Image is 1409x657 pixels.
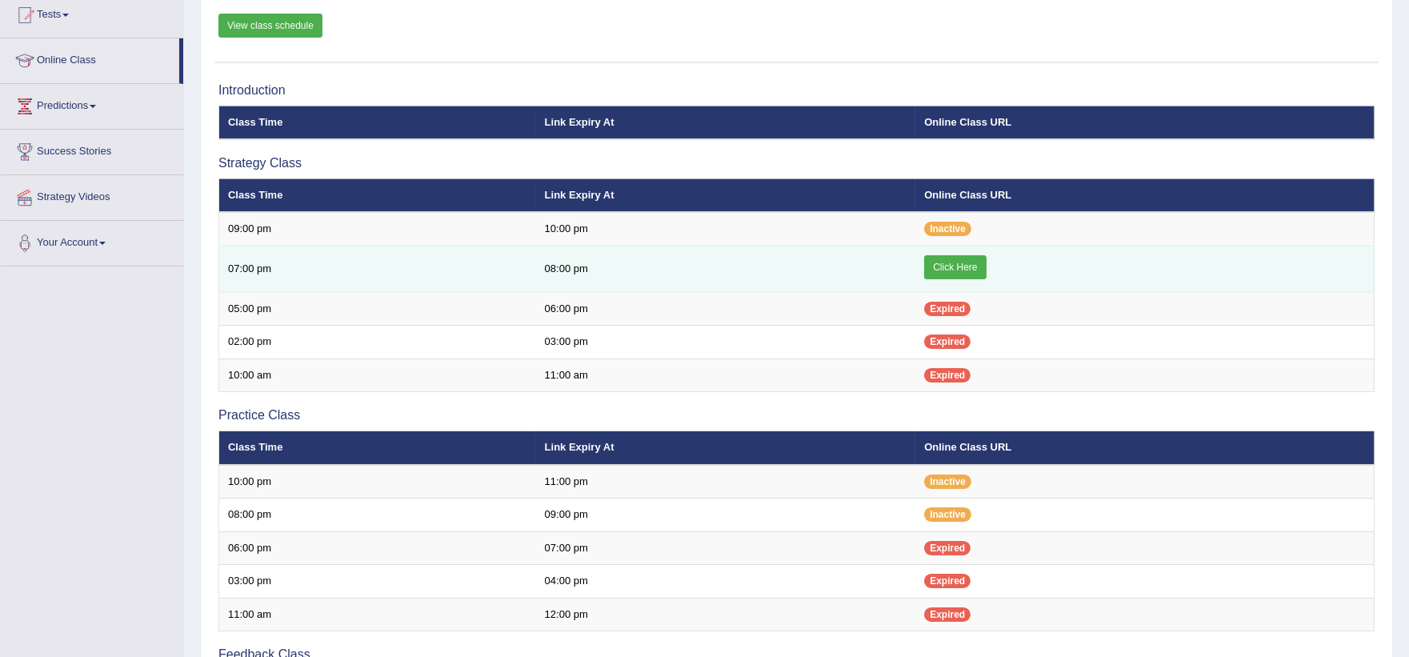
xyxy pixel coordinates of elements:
td: 04:00 pm [536,565,916,599]
th: Class Time [219,178,536,212]
td: 02:00 pm [219,326,536,359]
a: Your Account [1,221,183,261]
h3: Strategy Class [218,156,1375,170]
span: Expired [924,368,971,383]
th: Online Class URL [915,106,1374,139]
td: 09:00 pm [219,212,536,246]
a: Predictions [1,84,183,124]
th: Link Expiry At [536,431,916,465]
span: Expired [924,607,971,622]
td: 08:00 pm [536,246,916,292]
td: 11:00 pm [536,465,916,499]
a: Success Stories [1,130,183,170]
a: Strategy Videos [1,175,183,215]
span: Inactive [924,507,971,522]
th: Link Expiry At [536,178,916,212]
th: Online Class URL [915,431,1374,465]
td: 03:00 pm [536,326,916,359]
a: View class schedule [218,14,322,38]
span: Expired [924,574,971,588]
td: 12:00 pm [536,598,916,631]
span: Expired [924,302,971,316]
td: 09:00 pm [536,499,916,532]
a: Online Class [1,38,179,78]
span: Inactive [924,222,971,236]
td: 06:00 pm [219,531,536,565]
span: Expired [924,541,971,555]
td: 11:00 am [536,359,916,392]
span: Inactive [924,475,971,489]
td: 10:00 pm [536,212,916,246]
a: Click Here [924,255,986,279]
th: Class Time [219,106,536,139]
span: Expired [924,335,971,349]
h3: Introduction [218,83,1375,98]
td: 11:00 am [219,598,536,631]
th: Online Class URL [915,178,1374,212]
td: 07:00 pm [219,246,536,292]
td: 03:00 pm [219,565,536,599]
td: 06:00 pm [536,292,916,326]
td: 08:00 pm [219,499,536,532]
h3: Practice Class [218,408,1375,423]
th: Class Time [219,431,536,465]
th: Link Expiry At [536,106,916,139]
td: 10:00 pm [219,465,536,499]
td: 07:00 pm [536,531,916,565]
td: 05:00 pm [219,292,536,326]
td: 10:00 am [219,359,536,392]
